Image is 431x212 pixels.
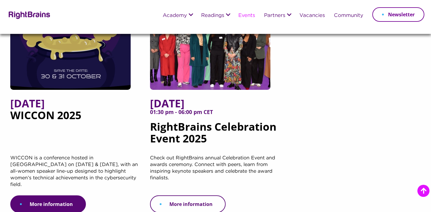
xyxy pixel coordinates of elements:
[150,97,281,109] span: [DATE]
[150,155,281,195] p: Check out RightBrains annual Celebration Event and awards ceremony. Connect with peers, learn fro...
[150,97,281,155] h5: RightBrains Celebration Event 2025
[163,13,187,18] a: Academy
[7,10,51,19] img: Rightbrains
[372,7,424,22] a: Newsletter
[10,97,141,155] h5: WICCON 2025
[334,13,363,18] a: Community
[201,13,224,18] a: Readings
[264,13,285,18] a: Partners
[10,97,141,109] span: [DATE]
[150,109,281,121] span: 01:30 pm - 06:00 pm CET
[299,13,325,18] a: Vacancies
[238,13,255,18] a: Events
[10,155,141,195] p: WICCON is a conference hosted in [GEOGRAPHIC_DATA] on [DATE] & [DATE], with an all-women speaker ...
